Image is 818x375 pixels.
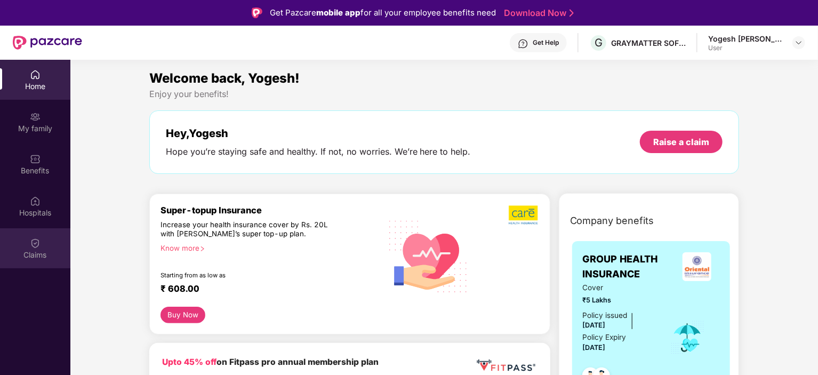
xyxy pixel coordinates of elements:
div: Get Pazcare for all your employee benefits need [270,6,496,19]
img: svg+xml;base64,PHN2ZyB4bWxucz0iaHR0cDovL3d3dy53My5vcmcvMjAwMC9zdmciIHhtbG5zOnhsaW5rPSJodHRwOi8vd3... [381,208,476,304]
span: Welcome back, Yogesh! [149,70,300,86]
button: Buy Now [161,307,206,323]
img: svg+xml;base64,PHN2ZyBpZD0iQ2xhaW0iIHhtbG5zPSJodHRwOi8vd3d3LnczLm9yZy8yMDAwL3N2ZyIgd2lkdGg9IjIwIi... [30,238,41,249]
div: Get Help [533,38,559,47]
div: Raise a claim [653,136,709,148]
b: on Fitpass pro annual membership plan [162,357,379,367]
img: Logo [252,7,262,18]
img: svg+xml;base64,PHN2ZyBpZD0iSGVscC0zMngzMiIgeG1sbnM9Imh0dHA6Ly93d3cudzMub3JnLzIwMDAvc3ZnIiB3aWR0aD... [518,38,528,49]
span: right [199,246,205,252]
div: Starting from as low as [161,272,336,279]
div: Hope you’re staying safe and healthy. If not, no worries. We’re here to help. [166,146,471,157]
strong: mobile app [316,7,360,18]
div: Hey, Yogesh [166,127,471,140]
span: Cover [583,282,656,293]
span: ₹5 Lakhs [583,295,656,306]
div: Yogesh [PERSON_NAME] [708,34,783,44]
span: [DATE] [583,321,606,329]
div: Policy Expiry [583,332,627,343]
img: svg+xml;base64,PHN2ZyB3aWR0aD0iMjAiIGhlaWdodD0iMjAiIHZpZXdCb3g9IjAgMCAyMCAyMCIgZmlsbD0ibm9uZSIgeG... [30,111,41,122]
span: G [595,36,603,49]
div: Policy issued [583,310,628,321]
img: Stroke [570,7,574,19]
img: svg+xml;base64,PHN2ZyBpZD0iSG9tZSIgeG1sbnM9Imh0dHA6Ly93d3cudzMub3JnLzIwMDAvc3ZnIiB3aWR0aD0iMjAiIG... [30,69,41,80]
div: GRAYMATTER SOFTWARE SERVICES PRIVATE LIMITED [611,38,686,48]
img: svg+xml;base64,PHN2ZyBpZD0iSG9zcGl0YWxzIiB4bWxucz0iaHR0cDovL3d3dy53My5vcmcvMjAwMC9zdmciIHdpZHRoPS... [30,196,41,206]
div: Enjoy your benefits! [149,89,740,100]
img: svg+xml;base64,PHN2ZyBpZD0iRHJvcGRvd24tMzJ4MzIiIHhtbG5zPSJodHRwOi8vd3d3LnczLm9yZy8yMDAwL3N2ZyIgd2... [795,38,803,47]
img: b5dec4f62d2307b9de63beb79f102df3.png [509,205,539,225]
img: svg+xml;base64,PHN2ZyBpZD0iQmVuZWZpdHMiIHhtbG5zPSJodHRwOi8vd3d3LnczLm9yZy8yMDAwL3N2ZyIgd2lkdGg9Ij... [30,154,41,164]
img: New Pazcare Logo [13,36,82,50]
b: Upto 45% off [162,357,216,367]
img: icon [670,320,705,355]
div: Increase your health insurance cover by Rs. 20L with [PERSON_NAME]’s super top-up plan. [161,220,335,240]
a: Download Now [504,7,571,19]
span: [DATE] [583,344,606,352]
div: ₹ 608.00 [161,283,371,296]
div: Know more [161,244,375,251]
img: insurerLogo [683,252,711,281]
span: GROUP HEALTH INSURANCE [583,252,675,282]
div: User [708,44,783,52]
div: Super-topup Insurance [161,205,381,216]
span: Company benefits [570,213,654,228]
